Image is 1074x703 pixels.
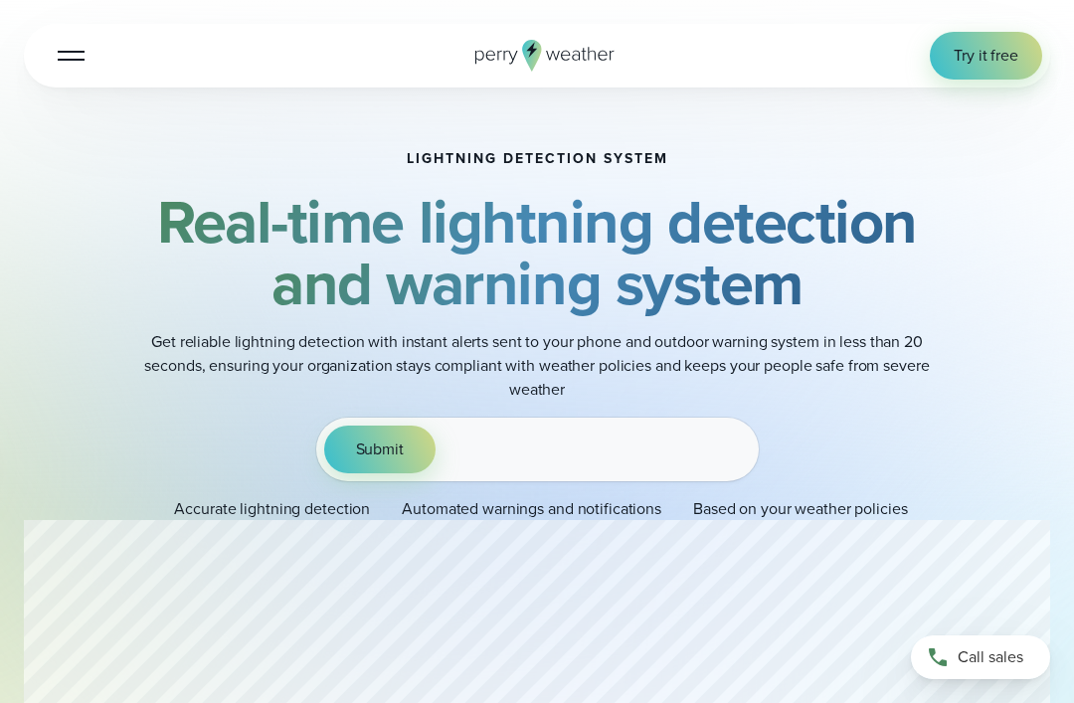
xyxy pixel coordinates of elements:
span: Call sales [958,645,1023,669]
a: Call sales [911,635,1050,679]
h1: Lightning detection system [407,151,668,167]
span: Try it free [954,44,1018,68]
span: Submit [356,438,404,461]
button: Submit [324,426,436,473]
a: Try it free [930,32,1042,80]
p: Based on your weather policies [693,497,908,521]
p: Accurate lightning detection [174,497,370,521]
strong: Real-time lightning detection and warning system [157,177,917,328]
p: Automated warnings and notifications [402,497,661,521]
p: Get reliable lightning detection with instant alerts sent to your phone and outdoor warning syste... [139,330,935,401]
